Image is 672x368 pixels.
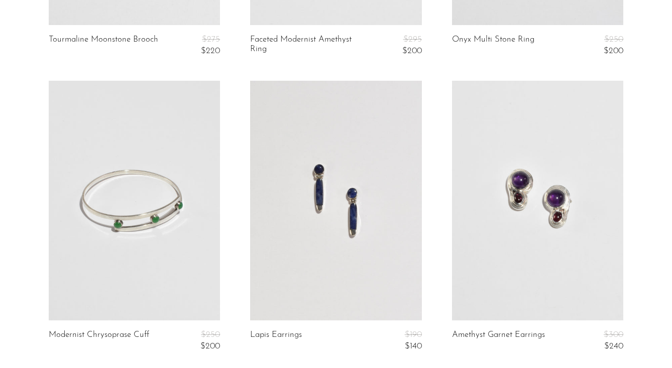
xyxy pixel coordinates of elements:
span: $190 [405,330,422,339]
a: Faceted Modernist Amethyst Ring [250,35,364,56]
a: Onyx Multi Stone Ring [452,35,534,56]
span: $200 [402,47,422,55]
span: $200 [200,342,220,350]
a: Tourmaline Moonstone Brooch [49,35,158,56]
span: $250 [201,330,220,339]
a: Lapis Earrings [250,330,302,351]
span: $240 [604,342,623,350]
span: $140 [405,342,422,350]
span: $295 [403,35,422,44]
span: $200 [604,47,623,55]
a: Modernist Chrysoprase Cuff [49,330,149,351]
a: Amethyst Garnet Earrings [452,330,545,351]
span: $275 [202,35,220,44]
span: $300 [604,330,623,339]
span: $220 [201,47,220,55]
span: $250 [604,35,623,44]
